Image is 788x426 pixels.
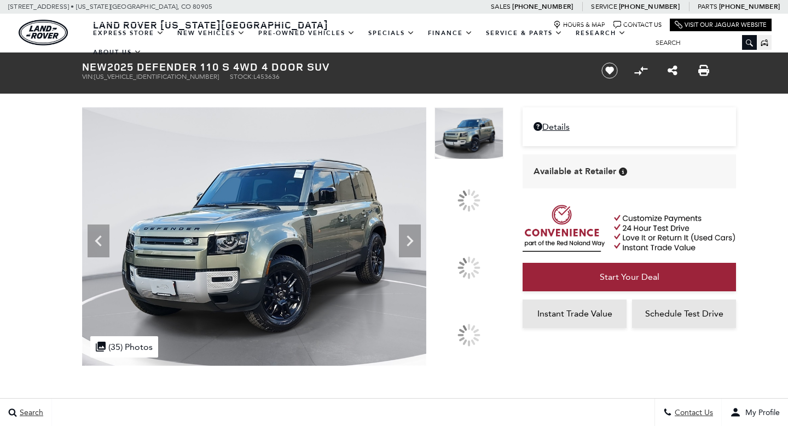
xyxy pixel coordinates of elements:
span: Start Your Deal [600,272,659,282]
span: Search [17,408,43,417]
a: Details [534,122,725,132]
a: Research [569,24,633,43]
span: My Profile [741,408,780,417]
a: [STREET_ADDRESS] • [US_STATE][GEOGRAPHIC_DATA], CO 80905 [8,3,212,10]
a: land-rover [19,20,68,45]
input: Search [647,36,757,49]
button: Save vehicle [598,62,622,79]
a: About Us [86,43,148,62]
a: Hours & Map [553,21,605,29]
span: Stock: [230,73,253,80]
a: Start Your Deal [523,263,736,291]
img: New 2025 Pangea Green Land Rover S image 1 [82,107,426,366]
a: [PHONE_NUMBER] [719,2,780,11]
img: New 2025 Pangea Green Land Rover S image 1 [434,107,503,159]
button: Compare vehicle [633,62,649,79]
a: Share this New 2025 Defender 110 S 4WD 4 Door SUV [668,64,677,77]
h1: 2025 Defender 110 S 4WD 4 Door SUV [82,61,583,73]
span: L453636 [253,73,280,80]
a: Finance [421,24,479,43]
span: VIN: [82,73,94,80]
a: New Vehicles [171,24,252,43]
a: Instant Trade Value [523,300,627,328]
div: (35) Photos [90,336,158,358]
span: [US_VEHICLE_IDENTIFICATION_NUMBER] [94,73,219,80]
span: Available at Retailer [534,165,616,177]
button: user-profile-menu [722,399,788,426]
span: Parts [698,3,717,10]
a: Schedule Test Drive [632,300,736,328]
a: Pre-Owned Vehicles [252,24,362,43]
img: Land Rover [19,20,68,45]
span: Contact Us [672,408,713,417]
span: Land Rover [US_STATE][GEOGRAPHIC_DATA] [93,18,328,31]
div: Vehicle is in stock and ready for immediate delivery. Due to demand, availability is subject to c... [619,168,627,176]
nav: Main Navigation [86,24,647,62]
a: Visit Our Jaguar Website [675,21,767,29]
a: Specials [362,24,421,43]
a: Service & Parts [479,24,569,43]
a: Contact Us [613,21,662,29]
span: Service [591,3,617,10]
span: Schedule Test Drive [645,308,723,319]
span: Sales [491,3,511,10]
a: [PHONE_NUMBER] [619,2,680,11]
a: [PHONE_NUMBER] [512,2,573,11]
a: EXPRESS STORE [86,24,171,43]
strong: New [82,59,107,74]
a: Land Rover [US_STATE][GEOGRAPHIC_DATA] [86,18,335,31]
span: Instant Trade Value [537,308,612,319]
a: Print this New 2025 Defender 110 S 4WD 4 Door SUV [698,64,709,77]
